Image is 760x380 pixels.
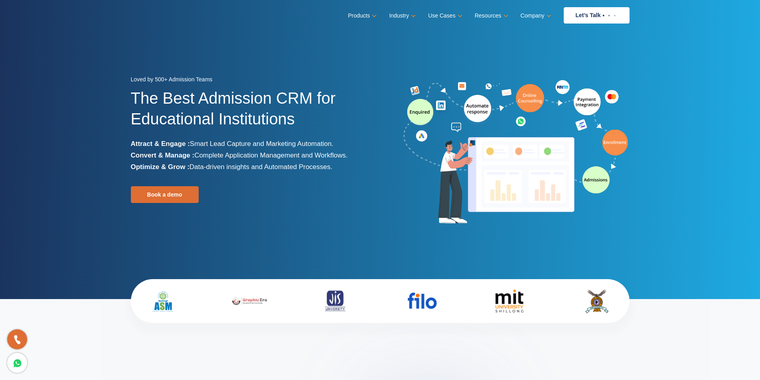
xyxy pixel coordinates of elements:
[428,10,460,22] a: Use Cases
[190,140,334,148] span: Smart Lead Capture and Marketing Automation.
[389,10,414,22] a: Industry
[190,163,332,171] span: Data-driven insights and Automated Processes.
[131,163,190,171] b: Optimize & Grow :
[131,186,199,203] a: Book a demo
[131,74,374,88] div: Loved by 500+ Admission Teams
[521,10,550,22] a: Company
[131,152,195,159] b: Convert & Manage :
[348,10,375,22] a: Products
[194,152,347,159] span: Complete Application Management and Workflows.
[475,10,507,22] a: Resources
[564,7,630,24] a: Let’s Talk
[131,88,374,138] h1: The Best Admission CRM for Educational Institutions
[131,140,190,148] b: Attract & Engage :
[402,78,630,227] img: admission-software-home-page-header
